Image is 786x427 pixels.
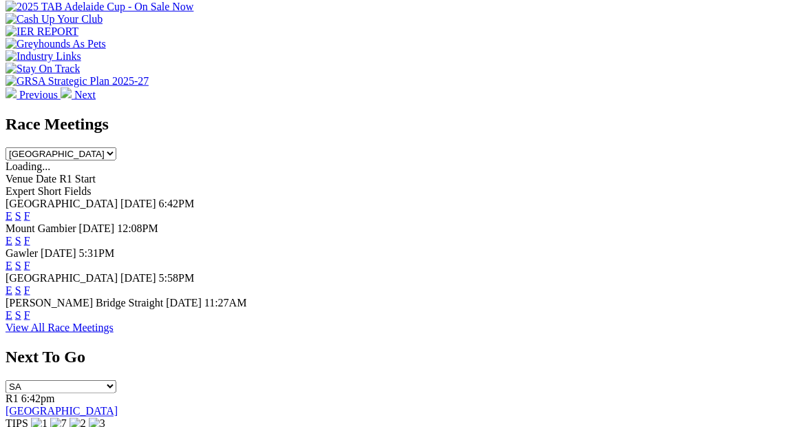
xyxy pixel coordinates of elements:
[24,235,30,247] a: F
[166,297,202,309] span: [DATE]
[6,25,78,38] img: IER REPORT
[15,309,21,321] a: S
[6,89,61,101] a: Previous
[79,247,115,259] span: 5:31PM
[6,393,19,405] span: R1
[120,198,156,209] span: [DATE]
[159,272,195,284] span: 5:58PM
[6,50,81,63] img: Industry Links
[6,185,35,197] span: Expert
[15,260,21,271] a: S
[120,272,156,284] span: [DATE]
[59,173,96,185] span: R1 Start
[6,87,17,98] img: chevron-left-pager-white.svg
[6,297,163,309] span: [PERSON_NAME] Bridge Straight
[61,87,72,98] img: chevron-right-pager-white.svg
[64,185,91,197] span: Fields
[6,75,149,87] img: GRSA Strategic Plan 2025-27
[6,406,118,417] a: [GEOGRAPHIC_DATA]
[41,247,76,259] span: [DATE]
[38,185,62,197] span: Short
[6,348,780,366] h2: Next To Go
[15,235,21,247] a: S
[36,173,56,185] span: Date
[6,222,76,234] span: Mount Gambier
[6,63,80,75] img: Stay On Track
[6,13,103,25] img: Cash Up Your Club
[61,89,96,101] a: Next
[6,235,12,247] a: E
[74,89,96,101] span: Next
[6,210,12,222] a: E
[6,247,38,259] span: Gawler
[6,284,12,296] a: E
[6,272,118,284] span: [GEOGRAPHIC_DATA]
[24,284,30,296] a: F
[6,322,114,333] a: View All Race Meetings
[24,309,30,321] a: F
[6,309,12,321] a: E
[6,1,194,13] img: 2025 TAB Adelaide Cup - On Sale Now
[21,393,55,405] span: 6:42pm
[6,115,780,134] h2: Race Meetings
[117,222,158,234] span: 12:08PM
[6,260,12,271] a: E
[204,297,247,309] span: 11:27AM
[6,38,106,50] img: Greyhounds As Pets
[15,210,21,222] a: S
[6,173,33,185] span: Venue
[159,198,195,209] span: 6:42PM
[6,198,118,209] span: [GEOGRAPHIC_DATA]
[24,210,30,222] a: F
[19,89,58,101] span: Previous
[24,260,30,271] a: F
[15,284,21,296] a: S
[79,222,115,234] span: [DATE]
[6,160,50,172] span: Loading...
